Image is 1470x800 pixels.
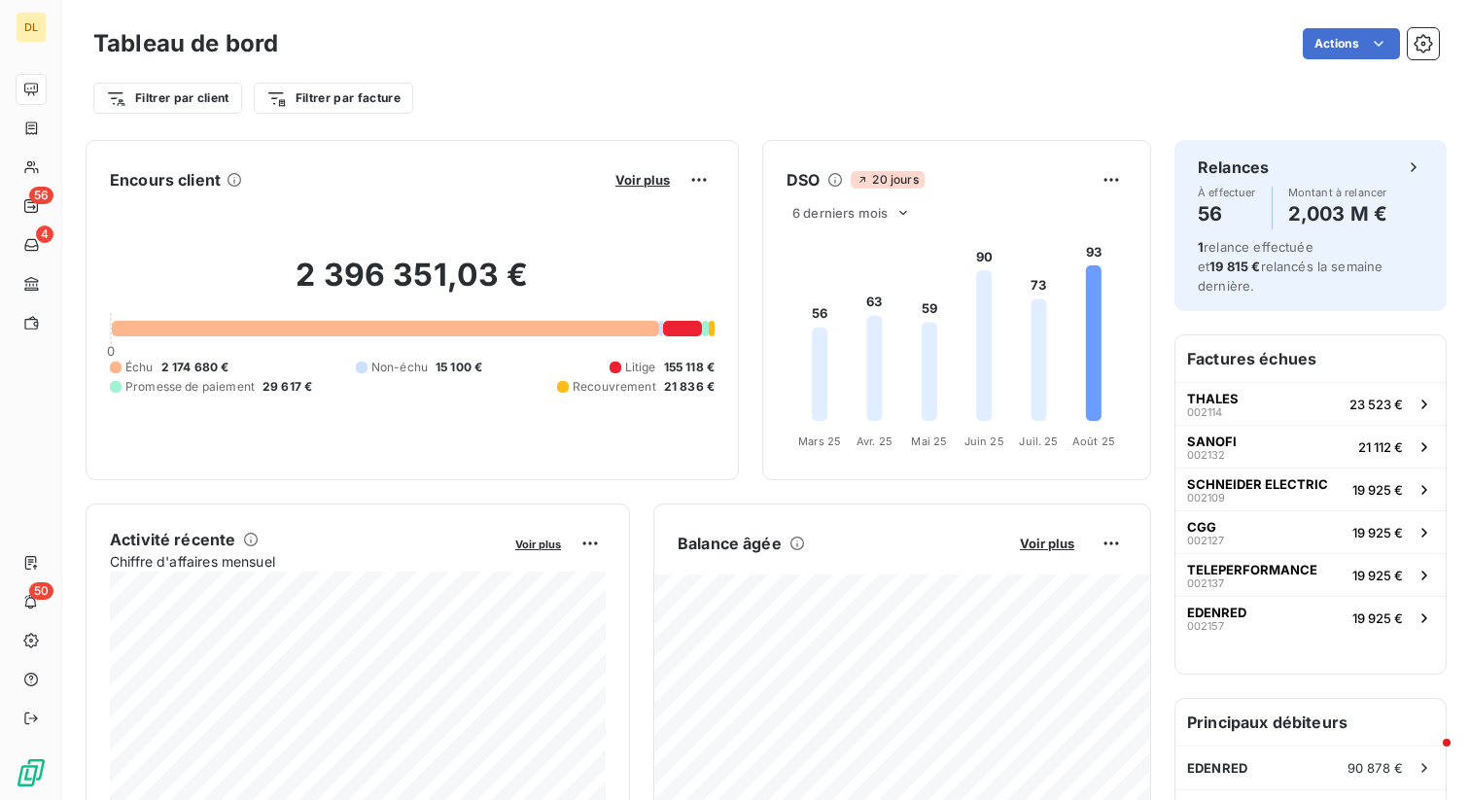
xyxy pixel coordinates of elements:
[573,378,656,396] span: Recouvrement
[1187,476,1328,492] span: SCHNEIDER ELECTRIC
[792,205,888,221] span: 6 derniers mois
[125,359,154,376] span: Échu
[125,378,255,396] span: Promesse de paiement
[36,226,53,243] span: 4
[1198,239,1204,255] span: 1
[851,171,924,189] span: 20 jours
[911,435,947,448] tspan: Mai 25
[1175,596,1446,639] button: EDENRED00215719 925 €
[1198,156,1269,179] h6: Relances
[678,532,782,555] h6: Balance âgée
[110,256,715,314] h2: 2 396 351,03 €
[16,229,46,261] a: 4
[29,582,53,600] span: 50
[625,359,656,376] span: Litige
[16,12,47,43] div: DL
[1404,734,1451,781] iframe: Intercom live chat
[664,378,715,396] span: 21 836 €
[1175,468,1446,510] button: SCHNEIDER ELECTRIC00210919 925 €
[1352,568,1403,583] span: 19 925 €
[1347,760,1403,776] span: 90 878 €
[1303,28,1400,59] button: Actions
[436,359,482,376] span: 15 100 €
[1288,187,1387,198] span: Montant à relancer
[1187,391,1239,406] span: THALES
[1352,525,1403,540] span: 19 925 €
[1187,406,1222,418] span: 002114
[1072,435,1115,448] tspan: Août 25
[1198,239,1382,294] span: relance effectuée et relancés la semaine dernière.
[29,187,53,204] span: 56
[1175,510,1446,553] button: CGG00212719 925 €
[254,83,413,114] button: Filtrer par facture
[1175,382,1446,425] button: THALES00211423 523 €
[509,535,567,552] button: Voir plus
[664,359,715,376] span: 155 118 €
[610,171,676,189] button: Voir plus
[161,359,229,376] span: 2 174 680 €
[1288,198,1387,229] h4: 2,003 M €
[1187,519,1216,535] span: CGG
[1358,439,1403,455] span: 21 112 €
[1187,492,1225,504] span: 002109
[110,528,235,551] h6: Activité récente
[1175,425,1446,468] button: SANOFI00213221 112 €
[1352,610,1403,626] span: 19 925 €
[1187,535,1224,546] span: 002127
[16,191,46,222] a: 56
[1175,553,1446,596] button: TELEPERFORMANCE00213719 925 €
[1187,434,1237,449] span: SANOFI
[1014,535,1080,552] button: Voir plus
[1187,605,1246,620] span: EDENRED
[1187,449,1225,461] span: 002132
[93,83,242,114] button: Filtrer par client
[1020,536,1074,551] span: Voir plus
[1187,760,1247,776] span: EDENRED
[110,551,502,572] span: Chiffre d'affaires mensuel
[798,435,841,448] tspan: Mars 25
[857,435,892,448] tspan: Avr. 25
[515,538,561,551] span: Voir plus
[1209,259,1260,274] span: 19 815 €
[1349,397,1403,412] span: 23 523 €
[615,172,670,188] span: Voir plus
[1175,335,1446,382] h6: Factures échues
[93,26,278,61] h3: Tableau de bord
[787,168,820,191] h6: DSO
[1198,198,1256,229] h4: 56
[1187,620,1224,632] span: 002157
[1175,699,1446,746] h6: Principaux débiteurs
[1198,187,1256,198] span: À effectuer
[1019,435,1058,448] tspan: Juil. 25
[16,757,47,788] img: Logo LeanPay
[964,435,1004,448] tspan: Juin 25
[110,168,221,191] h6: Encours client
[262,378,312,396] span: 29 617 €
[1187,577,1224,589] span: 002137
[371,359,428,376] span: Non-échu
[1352,482,1403,498] span: 19 925 €
[1187,562,1317,577] span: TELEPERFORMANCE
[107,343,115,359] span: 0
